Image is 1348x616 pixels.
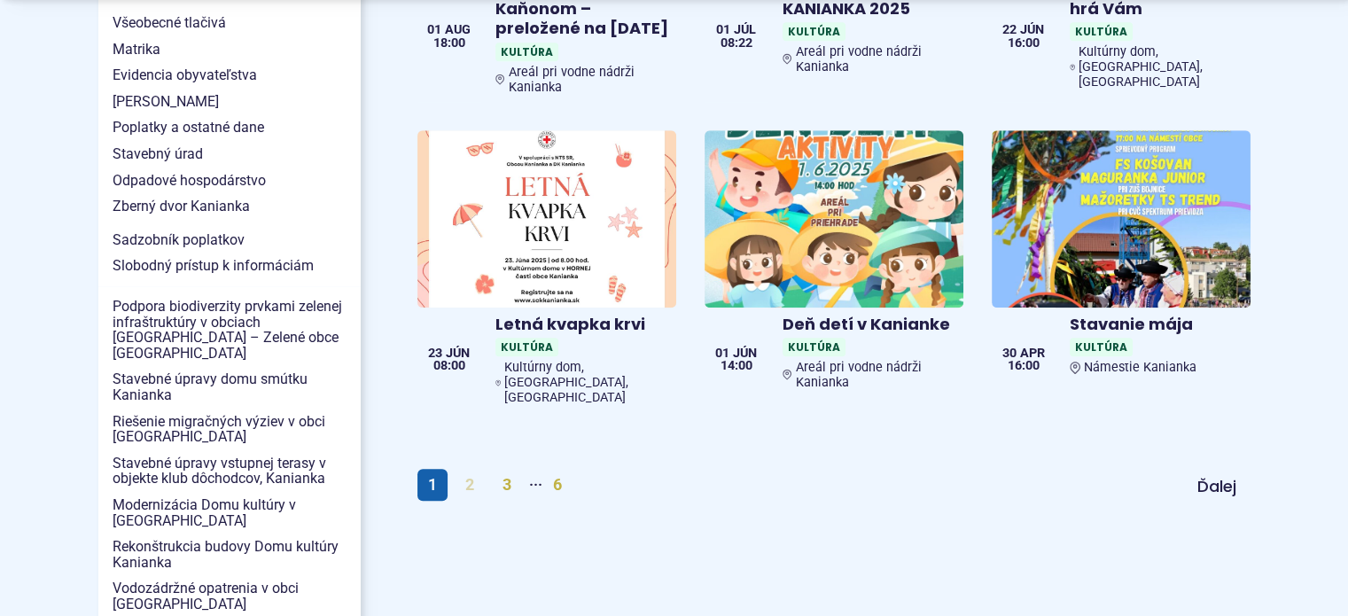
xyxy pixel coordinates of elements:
span: Slobodný prístup k informáciám [113,253,347,279]
a: Ďalej [1183,471,1251,503]
span: 30 [1002,347,1017,360]
a: Sadzobník poplatkov [98,227,361,253]
span: 16:00 [1002,360,1045,372]
span: 08:00 [428,360,470,372]
span: Kultúra [1070,22,1133,41]
span: Kultúra [495,338,558,356]
h4: Stavanie mája [1070,315,1243,335]
span: Ďalej [1197,475,1236,497]
span: jún [446,347,470,360]
span: 1 [417,469,448,501]
a: Všeobecné tlačivá [98,10,361,36]
a: Zberný dvor Kanianka [98,193,361,220]
span: 22 [1002,24,1017,36]
a: Matrika [98,36,361,63]
a: 3 [492,469,522,501]
a: [PERSON_NAME] [98,89,361,115]
a: 6 [542,469,573,501]
a: Slobodný prístup k informáciám [98,253,361,279]
span: Evidencia obyvateľstva [113,62,347,89]
span: Stavebné úpravy domu smútku Kanianka [113,366,347,408]
span: 01 [715,347,729,360]
a: Riešenie migračných výziev v obci [GEOGRAPHIC_DATA] [98,409,361,450]
a: Stavebný úrad [98,141,361,168]
span: 08:22 [716,37,756,50]
span: Kultúrny dom, [GEOGRAPHIC_DATA], [GEOGRAPHIC_DATA] [1079,44,1243,90]
span: Kultúra [783,22,845,41]
span: aug [445,24,471,36]
a: Stavebné úpravy vstupnej terasy v objekte klub dôchodcov, Kanianka [98,450,361,492]
span: Zberný dvor Kanianka [113,193,347,220]
a: Evidencia obyvateľstva [98,62,361,89]
span: Stavebné úpravy vstupnej terasy v objekte klub dôchodcov, Kanianka [113,450,347,492]
a: Rekonštrukcia budovy Domu kultúry Kanianka [98,534,361,575]
a: Poplatky a ostatné dane [98,114,361,141]
span: Sadzobník poplatkov [113,227,347,253]
span: Kultúrny dom, [GEOGRAPHIC_DATA], [GEOGRAPHIC_DATA] [504,360,669,405]
span: Areál pri vodne nádrži Kanianka [795,360,955,390]
span: Riešenie migračných výziev v obci [GEOGRAPHIC_DATA] [113,409,347,450]
span: [PERSON_NAME] [113,89,347,115]
span: Modernizácia Domu kultúry v [GEOGRAPHIC_DATA] [113,492,347,534]
span: 23 [428,347,442,360]
span: jún [733,347,757,360]
span: Areál pri vodne nádrži Kanianka [508,65,668,95]
h4: Letná kvapka krvi [495,315,669,335]
span: Kultúra [495,43,558,61]
a: Odpadové hospodárstvo [98,168,361,194]
span: Námestie Kanianka [1084,360,1196,375]
span: Podpora biodiverzity prvkami zelenej infraštruktúry v obciach [GEOGRAPHIC_DATA] – Zelené obce [GE... [113,293,347,366]
span: júl [734,24,756,36]
span: Stavebný úrad [113,141,347,168]
span: Matrika [113,36,347,63]
a: 2 [455,469,485,501]
span: 01 [716,24,730,36]
a: Stavebné úpravy domu smútku Kanianka [98,366,361,408]
h4: Deň detí v Kanianke [783,315,956,335]
a: Letná kvapka krvi KultúraKultúrny dom, [GEOGRAPHIC_DATA], [GEOGRAPHIC_DATA] 23 jún 08:00 [417,130,676,413]
span: Rekonštrukcia budovy Domu kultúry Kanianka [113,534,347,575]
span: ··· [529,469,542,501]
a: Podpora biodiverzity prvkami zelenej infraštruktúry v obciach [GEOGRAPHIC_DATA] – Zelené obce [GE... [98,293,361,366]
span: apr [1020,347,1045,360]
span: 18:00 [427,37,471,50]
span: 14:00 [715,360,757,372]
a: Deň detí v Kanianke KultúraAreál pri vodne nádrži Kanianka 01 jún 14:00 [705,130,963,398]
span: Areál pri vodne nádrži Kanianka [795,44,955,74]
a: Stavanie mája KultúraNámestie Kanianka 30 apr 16:00 [992,130,1251,383]
span: Odpadové hospodárstvo [113,168,347,194]
span: 01 [427,24,441,36]
span: Kultúra [1070,338,1133,356]
span: Všeobecné tlačivá [113,10,347,36]
span: 16:00 [1002,37,1044,50]
span: Poplatky a ostatné dane [113,114,347,141]
a: Modernizácia Domu kultúry v [GEOGRAPHIC_DATA] [98,492,361,534]
span: jún [1020,24,1044,36]
span: Kultúra [783,338,845,356]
